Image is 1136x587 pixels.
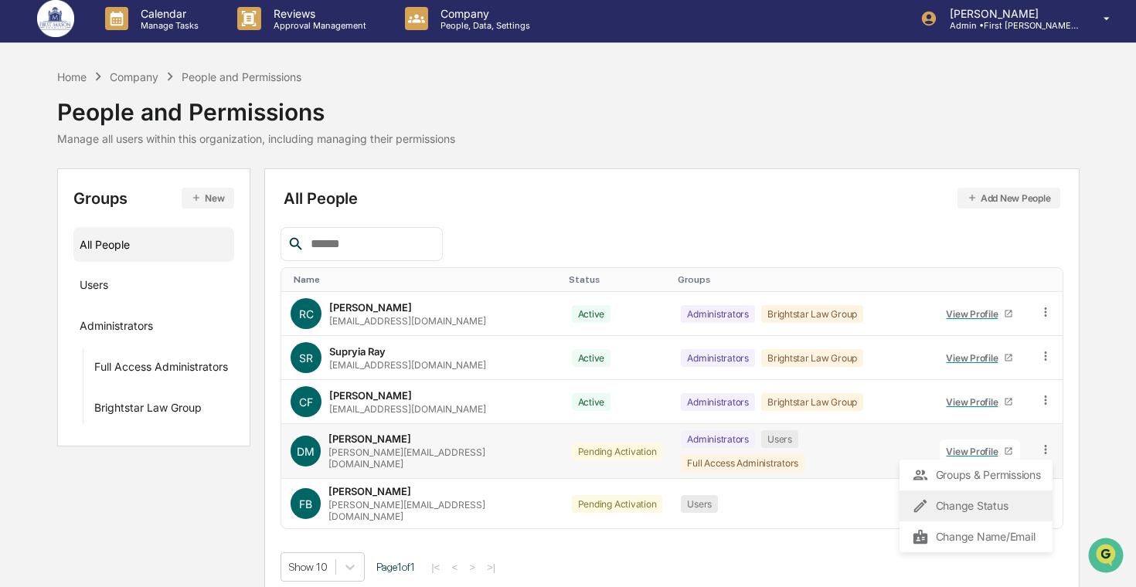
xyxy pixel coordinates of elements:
[940,302,1020,326] a: View Profile
[9,310,106,338] a: 🖐️Preclearance
[80,319,153,338] div: Administrators
[681,430,755,448] div: Administrators
[112,317,124,330] div: 🗄️
[137,210,181,222] span: 11:14 AM
[106,310,198,338] a: 🗄️Attestations
[80,278,108,297] div: Users
[940,346,1020,370] a: View Profile
[940,390,1020,414] a: View Profile
[128,252,134,264] span: •
[48,252,125,264] span: [PERSON_NAME]
[284,188,1059,209] div: All People
[329,345,386,358] div: Supryia Ray
[946,308,1004,320] div: View Profile
[15,195,40,220] img: Cece Ferraez
[15,317,28,330] div: 🖐️
[1042,274,1056,285] div: Toggle SortBy
[937,20,1081,31] p: Admin • First [PERSON_NAME] Financial
[182,70,301,83] div: People and Permissions
[110,70,158,83] div: Company
[937,7,1081,20] p: [PERSON_NAME]
[299,497,312,511] span: FB
[94,360,228,378] div: Full Access Administrators
[912,528,1040,546] div: Change Name/Email
[681,349,755,367] div: Administrators
[681,495,718,513] div: Users
[946,396,1004,408] div: View Profile
[957,188,1060,209] button: Add New People
[761,349,863,367] div: Brightstar Law Group
[299,351,313,365] span: SR
[31,345,97,361] span: Data Lookup
[240,168,281,187] button: See all
[299,395,313,409] span: CF
[294,274,556,285] div: Toggle SortBy
[329,389,412,402] div: [PERSON_NAME]
[137,252,168,264] span: [DATE]
[572,495,663,513] div: Pending Activation
[572,305,611,323] div: Active
[48,210,125,222] span: [PERSON_NAME]
[57,132,455,145] div: Manage all users within this organization, including managing their permissions
[912,466,1040,484] div: Groups & Permissions
[261,7,374,20] p: Reviews
[128,316,192,331] span: Attestations
[128,7,206,20] p: Calendar
[329,403,486,415] div: [EMAIL_ADDRESS][DOMAIN_NAME]
[15,347,28,359] div: 🔎
[482,561,500,574] button: >|
[328,485,411,497] div: [PERSON_NAME]
[328,446,553,470] div: [PERSON_NAME][EMAIL_ADDRESS][DOMAIN_NAME]
[572,443,663,460] div: Pending Activation
[15,171,104,184] div: Past conversations
[128,20,206,31] p: Manage Tasks
[428,20,538,31] p: People, Data, Settings
[912,497,1040,515] div: Change Status
[31,316,100,331] span: Preclearance
[94,401,202,419] div: Brightstar Law Group
[299,307,314,321] span: RC
[297,445,315,458] span: DM
[328,433,411,445] div: [PERSON_NAME]
[940,439,1020,463] a: View Profile
[329,359,486,371] div: [EMAIL_ADDRESS][DOMAIN_NAME]
[70,134,213,146] div: We're available if you need us!
[937,274,1023,285] div: Toggle SortBy
[57,70,87,83] div: Home
[427,561,444,574] button: |<
[328,499,553,522] div: [PERSON_NAME][EMAIL_ADDRESS][DOMAIN_NAME]
[761,393,863,411] div: Brightstar Law Group
[681,393,755,411] div: Administrators
[946,446,1004,457] div: View Profile
[681,454,804,472] div: Full Access Administrators
[109,382,187,395] a: Powered byPylon
[447,561,462,574] button: <
[80,232,228,257] div: All People
[329,315,486,327] div: [EMAIL_ADDRESS][DOMAIN_NAME]
[9,339,104,367] a: 🔎Data Lookup
[128,210,134,222] span: •
[70,118,253,134] div: Start new chat
[73,188,234,209] div: Groups
[569,274,666,285] div: Toggle SortBy
[15,32,281,57] p: How can we help?
[946,352,1004,364] div: View Profile
[261,20,374,31] p: Approval Management
[32,118,60,146] img: 8933085812038_c878075ebb4cc5468115_72.jpg
[572,393,611,411] div: Active
[681,305,755,323] div: Administrators
[678,274,924,285] div: Toggle SortBy
[263,123,281,141] button: Start new chat
[464,561,480,574] button: >
[572,349,611,367] div: Active
[761,305,863,323] div: Brightstar Law Group
[1087,536,1128,578] iframe: Open customer support
[57,86,455,126] div: People and Permissions
[376,561,415,573] span: Page 1 of 1
[428,7,538,20] p: Company
[15,118,43,146] img: 1746055101610-c473b297-6a78-478c-a979-82029cc54cd1
[761,430,798,448] div: Users
[329,301,412,314] div: [PERSON_NAME]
